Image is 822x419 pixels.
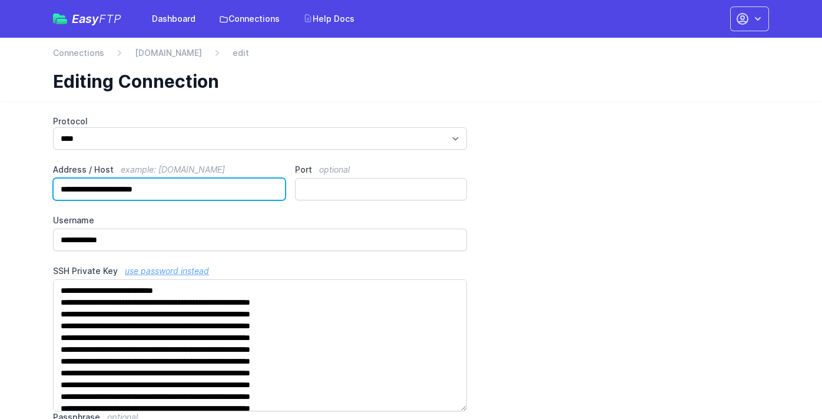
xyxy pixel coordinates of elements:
[121,164,225,174] span: example: [DOMAIN_NAME]
[135,47,202,59] a: [DOMAIN_NAME]
[296,8,362,29] a: Help Docs
[99,12,121,26] span: FTP
[125,266,209,276] a: use password instead
[295,164,467,176] label: Port
[53,71,760,92] h1: Editing Connection
[53,215,467,226] label: Username
[53,13,121,25] a: EasyFTP
[53,164,286,176] label: Address / Host
[53,14,67,24] img: easyftp_logo.png
[53,265,467,277] label: SSH Private Key
[212,8,287,29] a: Connections
[53,47,769,66] nav: Breadcrumb
[763,360,808,405] iframe: Drift Widget Chat Controller
[233,47,249,59] span: edit
[53,116,467,127] label: Protocol
[72,13,121,25] span: Easy
[319,164,350,174] span: optional
[53,47,104,59] a: Connections
[145,8,203,29] a: Dashboard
